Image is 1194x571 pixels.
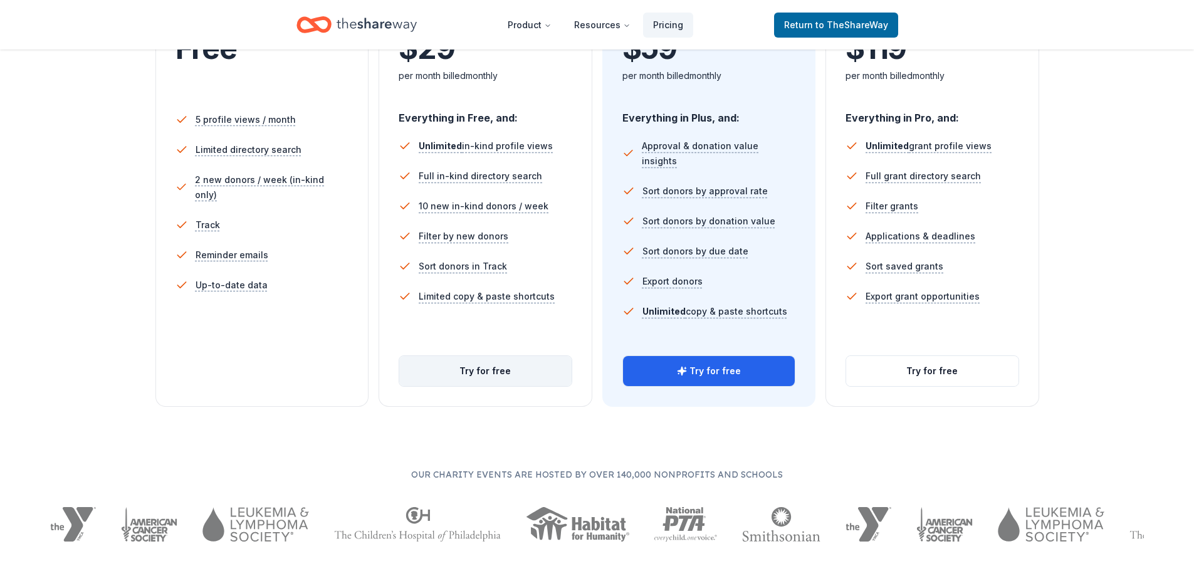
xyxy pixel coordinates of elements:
[866,289,980,304] span: Export grant opportunities
[195,172,348,202] span: 2 new donors / week (in-kind only)
[419,140,462,151] span: Unlimited
[399,356,572,386] button: Try for free
[196,112,296,127] span: 5 profile views / month
[774,13,898,38] a: Returnto TheShareWay
[998,507,1104,542] img: Leukemia & Lymphoma Society
[846,68,1019,83] div: per month billed monthly
[642,244,748,259] span: Sort donors by due date
[419,289,555,304] span: Limited copy & paste shortcuts
[866,229,975,244] span: Applications & deadlines
[622,31,677,66] span: $ 59
[498,13,562,38] button: Product
[866,199,918,214] span: Filter grants
[654,507,718,542] img: National PTA
[419,169,542,184] span: Full in-kind directory search
[642,184,768,199] span: Sort donors by approval rate
[916,507,973,542] img: American Cancer Society
[399,31,454,66] span: $ 29
[498,10,693,39] nav: Main
[50,507,96,542] img: YMCA
[846,356,1019,386] button: Try for free
[419,140,553,151] span: in-kind profile views
[846,507,891,542] img: YMCA
[419,229,508,244] span: Filter by new donors
[419,199,548,214] span: 10 new in-kind donors / week
[196,217,220,233] span: Track
[196,278,268,293] span: Up-to-date data
[399,68,572,83] div: per month billed monthly
[296,10,417,39] a: Home
[846,100,1019,126] div: Everything in Pro, and:
[642,306,787,317] span: copy & paste shortcuts
[623,356,795,386] button: Try for free
[564,13,641,38] button: Resources
[202,507,308,542] img: Leukemia & Lymphoma Society
[622,100,796,126] div: Everything in Plus, and:
[784,18,888,33] span: Return
[866,140,992,151] span: grant profile views
[622,68,796,83] div: per month billed monthly
[643,13,693,38] a: Pricing
[121,507,178,542] img: American Cancer Society
[642,274,703,289] span: Export donors
[642,214,775,229] span: Sort donors by donation value
[866,169,981,184] span: Full grant directory search
[815,19,888,30] span: to TheShareWay
[399,100,572,126] div: Everything in Free, and:
[742,507,820,542] img: Smithsonian
[642,139,795,169] span: Approval & donation value insights
[196,142,301,157] span: Limited directory search
[419,259,507,274] span: Sort donors in Track
[196,248,268,263] span: Reminder emails
[866,140,909,151] span: Unlimited
[846,31,906,66] span: $ 119
[334,507,501,542] img: The Children's Hospital of Philadelphia
[866,259,943,274] span: Sort saved grants
[642,306,686,317] span: Unlimited
[526,507,629,542] img: Habitat for Humanity
[50,467,1144,482] p: Our charity events are hosted by over 140,000 nonprofits and schools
